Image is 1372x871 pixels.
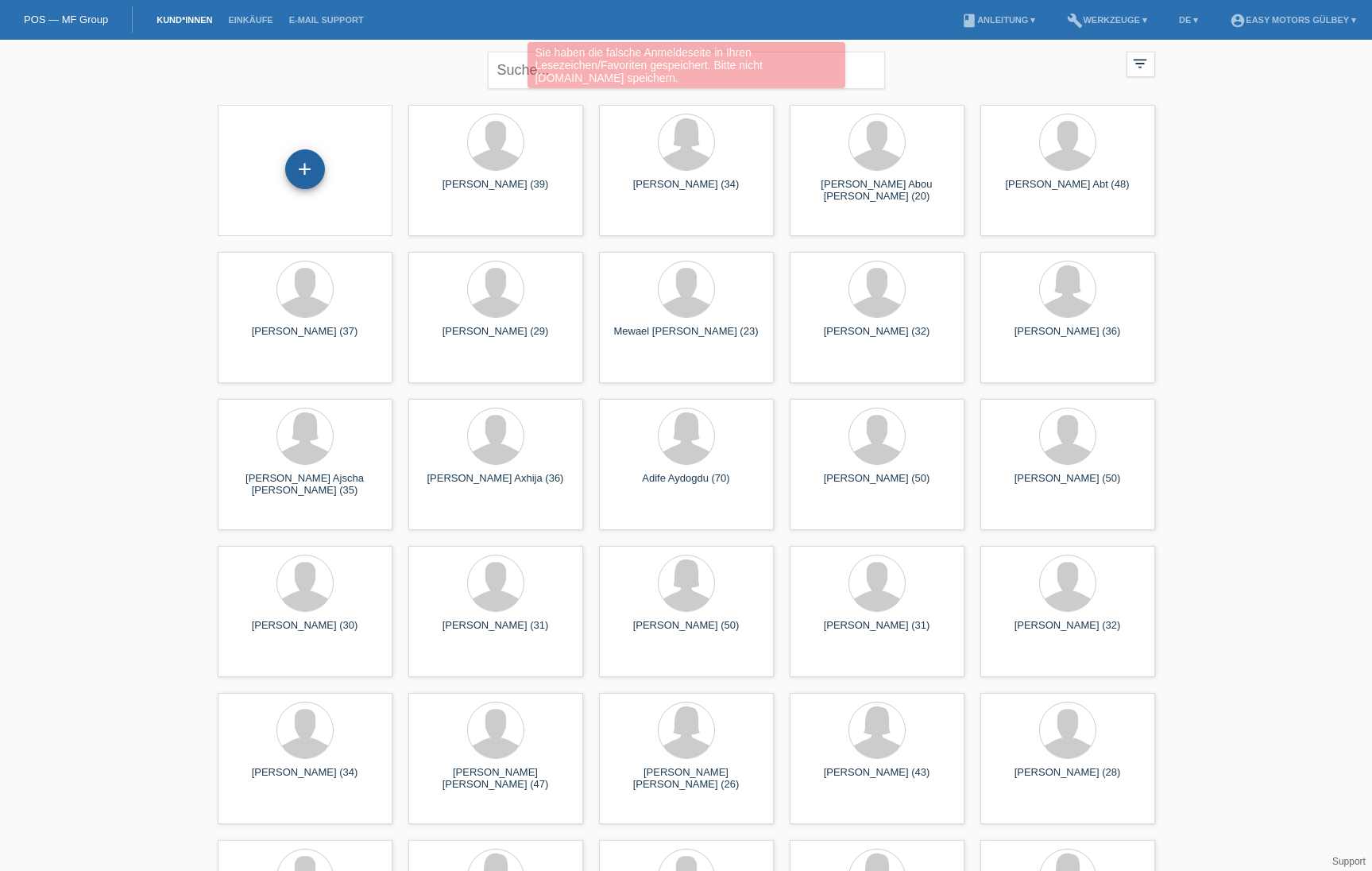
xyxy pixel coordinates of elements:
[612,325,761,350] div: Mewael [PERSON_NAME] (23)
[1059,15,1155,25] a: buildWerkzeuge ▾
[230,325,380,350] div: [PERSON_NAME] (37)
[612,766,761,792] div: [PERSON_NAME] [PERSON_NAME] (26)
[802,325,952,350] div: [PERSON_NAME] (32)
[421,766,570,792] div: [PERSON_NAME] [PERSON_NAME] (47)
[612,178,761,203] div: [PERSON_NAME] (34)
[149,15,220,25] a: Kund*innen
[286,156,324,183] div: Kund*in hinzufügen
[220,15,280,25] a: Einkäufe
[802,619,952,645] div: [PERSON_NAME] (31)
[421,325,570,350] div: [PERSON_NAME] (29)
[993,766,1142,792] div: [PERSON_NAME] (28)
[802,766,952,792] div: [PERSON_NAME] (43)
[993,472,1142,497] div: [PERSON_NAME] (50)
[612,472,761,497] div: Adife Aydogdu (70)
[281,15,372,25] a: E-Mail Support
[1332,856,1366,867] a: Support
[528,42,845,88] div: Sie haben die falsche Anmeldeseite in Ihren Lesezeichen/Favoriten gespeichert. Bitte nicht [DOMAI...
[24,14,108,25] a: POS — MF Group
[1171,15,1206,25] a: DE ▾
[1222,15,1364,25] a: account_circleEasy Motors Gülbey ▾
[953,15,1043,25] a: bookAnleitung ▾
[230,619,380,645] div: [PERSON_NAME] (30)
[612,619,761,645] div: [PERSON_NAME] (50)
[802,472,952,497] div: [PERSON_NAME] (50)
[1067,13,1083,29] i: build
[230,766,380,792] div: [PERSON_NAME] (34)
[421,472,570,497] div: [PERSON_NAME] Axhija (36)
[1230,13,1246,29] i: account_circle
[993,325,1142,350] div: [PERSON_NAME] (36)
[802,178,952,203] div: [PERSON_NAME] Abou [PERSON_NAME] (20)
[421,178,570,203] div: [PERSON_NAME] (39)
[961,13,977,29] i: book
[421,619,570,645] div: [PERSON_NAME] (31)
[230,472,380,497] div: [PERSON_NAME] Ajscha [PERSON_NAME] (35)
[993,619,1142,645] div: [PERSON_NAME] (32)
[993,178,1142,203] div: [PERSON_NAME] Abt (48)
[1132,55,1150,72] i: filter_list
